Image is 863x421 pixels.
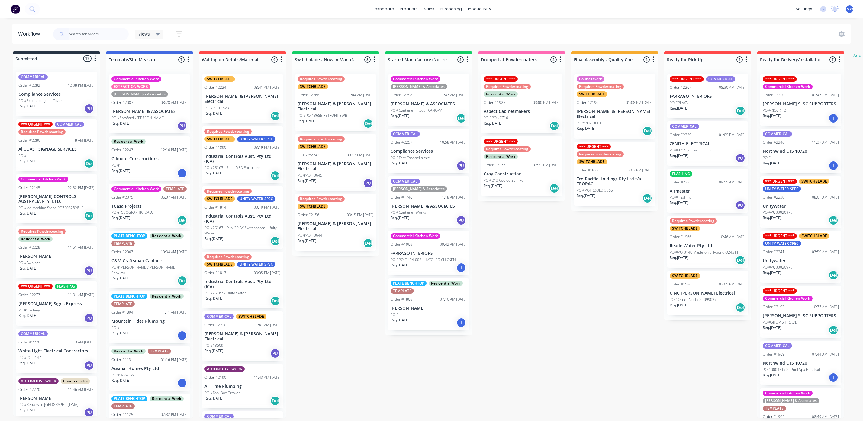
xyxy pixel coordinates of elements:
div: SWITCHBLADE [204,262,235,267]
div: Order #2173 [484,162,505,168]
div: 07:59 AM [DATE] [812,249,839,255]
div: 02:32 PM [DATE] [68,185,95,190]
div: [PERSON_NAME] & Associates [111,91,168,97]
div: Requires Powdercoating [204,129,252,134]
div: Order #1890 [204,145,226,150]
div: *** URGENT ***Commercial Kitchen WorkOrder #219310:33 AM [DATE][PERSON_NAME] SLSC SUPPORTERSPO #S... [760,286,841,338]
div: Residential Work [484,154,518,159]
p: [PERSON_NAME] & [PERSON_NAME] Electrical [298,101,374,112]
div: COMMERICAL [670,124,699,129]
div: SWITCHBLADE [298,84,328,89]
div: Order #2225 [670,180,691,185]
div: PLATE BENCHTOP [111,294,147,299]
p: [PERSON_NAME] & [PERSON_NAME] Electrical [298,221,374,231]
div: SWITCHBLADE [577,91,607,97]
div: Council Work [577,76,604,82]
div: Del [270,171,280,180]
p: G&M Craftsman Cabinets [111,258,188,263]
div: Requires Powdercoating [577,84,624,89]
div: 03:17 PM [DATE] [347,152,374,158]
p: Req. [DATE] [763,113,781,119]
p: [PERSON_NAME] & ASSOCIATES [111,109,188,114]
p: PO #PO 13623 [204,105,229,111]
div: 12:02 PM [DATE] [626,167,653,173]
p: Airmaster [670,189,746,194]
p: PO #Order No 170 - 099037 [670,297,716,302]
div: Del [549,121,559,131]
div: Requires PowdercoatingSWITCHBLADEUNITY WATER SPECOrder #181303:05 PM [DATE]Industrial Controls Au... [202,252,283,309]
div: Order #2145 [18,185,40,190]
div: 09:42 AM [DATE] [440,242,467,247]
div: Order #2277 [18,292,40,298]
div: 03:19 PM [DATE] [254,145,281,150]
div: Del [270,111,280,121]
div: 11:04 AM [DATE] [347,92,374,98]
p: Req. [DATE] [204,236,223,241]
div: I [829,113,838,123]
p: [PERSON_NAME] & ASSOCIATES [391,101,467,107]
p: PO #Test Channel piece [391,155,430,161]
p: Req. [DATE] [391,263,409,268]
div: [PERSON_NAME] & Associates [391,84,447,89]
div: Commercial Kitchen Work [111,76,161,82]
div: Del [363,238,373,248]
div: FLASHING [55,284,77,289]
p: PO #Flashing [670,195,691,200]
div: COMMERICALOrder #224611:37 AM [DATE]Northwind CTS 10720PO #Req.[DATE]I [760,129,841,173]
p: PO #25163 - Dual 30kW Switchboard - Unity Water [204,225,281,236]
div: 11:37 AM [DATE] [812,140,839,145]
p: PO #PU00020973 [763,210,793,215]
div: UNITY WATER SPEC [237,262,275,267]
div: COMMERICAL [18,74,48,80]
div: *** URGENT ***COMMERICALRequires PowdercoatingOrder #228011:18 AM [DATE]AllCOAST SIGNAGE SERVICES... [16,119,97,171]
p: PO #PU00020975 [763,265,793,270]
div: Order #2280 [18,138,40,143]
div: PU [456,161,466,171]
div: 10:34 AM [DATE] [161,249,188,255]
p: PO #Awnings [18,260,40,266]
div: COMMERICAL [763,131,792,137]
div: PLATE BENCHTOP [111,233,147,239]
div: COMMERICAL [55,122,84,127]
p: PO #PO-0140 Mapleton Lillypond Q24211 [670,250,739,255]
div: Order #2268 [298,92,319,98]
p: Northwind CTS 10720 [763,149,839,154]
div: Council WorkRequires PowdercoatingSWITCHBLADEOrder #219601:08 PM [DATE][PERSON_NAME] & [PERSON_NA... [574,74,655,139]
div: SWITCHBLADE [204,196,235,202]
p: ZENITH ELECTRICAL [670,141,746,146]
p: Req. [DATE] [111,168,130,174]
p: Industrial Controls Aust. Pty Ltd (ICA) [204,154,281,164]
span: Views [138,31,150,37]
div: Requires PowdercoatingResidential WorkOrder #222811:51 AM [DATE][PERSON_NAME]PO #AwningsReq.[DATE]PU [16,226,97,278]
div: PU [736,200,745,210]
div: Del [829,215,838,225]
div: *** URGENT ***FLASHINGOrder #227711:31 AM [DATE][PERSON_NAME] Signs ExpressPO #FlashingReq.[DATE]PU [16,281,97,326]
div: COMMERICAL [391,131,420,137]
div: 11:31 AM [DATE] [68,292,95,298]
p: PO #[PERSON_NAME]/[PERSON_NAME] - Seaview [111,265,188,276]
p: PO #PO-13685 RETROFIT SWB [298,113,347,118]
div: I [829,161,838,171]
div: 12:08 PM [DATE] [68,83,95,88]
p: [PERSON_NAME] [18,254,95,259]
div: Commercial Kitchen WorkTEMPLATEOrder #207506:37 AM [DATE]TCasa ProjectsPO #[GEOGRAPHIC_DATA]Req.[... [109,184,190,228]
div: PU [363,178,373,188]
div: 06:37 AM [DATE] [161,195,188,200]
p: Reade Water Pty Ltd [670,243,746,248]
span: MW [846,6,853,12]
div: *** URGENT ***SWITCHBLADEUNITY WATER SPECOrder #223008:01 AM [DATE]UnitywaterPO #PU00020973Req.[D... [760,176,841,228]
p: [PERSON_NAME] SLSC SUPPORTERS [763,101,839,107]
p: Req. [DATE] [204,296,223,301]
p: PO #Expansion Joint Cover [18,98,62,104]
div: Commercial Kitchen Work[PERSON_NAME] & AssociatesOrder #225811:47 AM [DATE][PERSON_NAME] & ASSOCI... [388,74,469,126]
div: SWITCHBLADE [298,144,328,149]
div: Commercial Kitchen Work [763,296,813,301]
div: 11:18 AM [DATE] [440,195,467,200]
p: Req. [DATE] [670,106,688,111]
div: Commercial Kitchen WorkOrder #196809:42 AM [DATE]FARRAGO INTERIORSPO #PO-FI494-002 - HATCHED CHIC... [388,231,469,275]
input: Search for orders... [69,28,129,40]
p: Req. [DATE] [18,104,37,109]
p: PO #Container Works [391,210,426,215]
p: PO #25163 - Small VSD Enclosure [204,165,260,171]
div: UNITY WATER SPEC [237,196,275,202]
